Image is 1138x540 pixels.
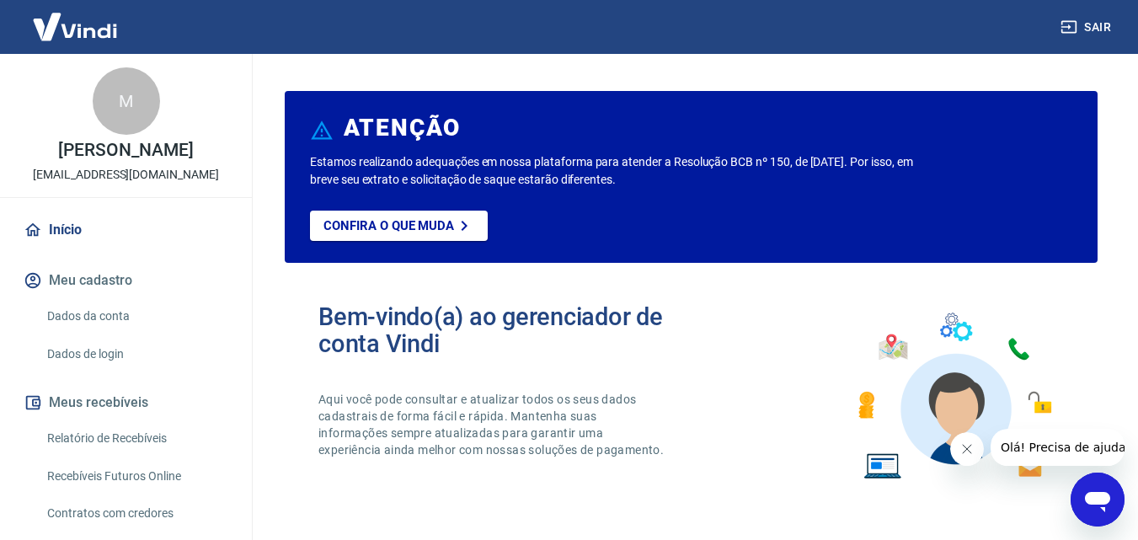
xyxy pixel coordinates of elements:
p: [PERSON_NAME] [58,142,193,159]
h2: Bem-vindo(a) ao gerenciador de conta Vindi [318,303,692,357]
a: Relatório de Recebíveis [40,421,232,456]
iframe: Botão para abrir a janela de mensagens [1071,473,1125,527]
iframe: Mensagem da empresa [991,429,1125,466]
span: Olá! Precisa de ajuda? [10,12,142,25]
a: Início [20,211,232,249]
a: Recebíveis Futuros Online [40,459,232,494]
button: Meus recebíveis [20,384,232,421]
p: [EMAIL_ADDRESS][DOMAIN_NAME] [33,166,219,184]
a: Dados da conta [40,299,232,334]
a: Contratos com credores [40,496,232,531]
div: M [93,67,160,135]
h6: ATENÇÃO [344,120,461,136]
img: Imagem de um avatar masculino com diversos icones exemplificando as funcionalidades do gerenciado... [843,303,1064,489]
p: Aqui você pode consultar e atualizar todos os seus dados cadastrais de forma fácil e rápida. Mant... [318,391,667,458]
a: Confira o que muda [310,211,488,241]
p: Estamos realizando adequações em nossa plataforma para atender a Resolução BCB nº 150, de [DATE].... [310,153,920,189]
img: Vindi [20,1,130,52]
button: Sair [1057,12,1118,43]
button: Meu cadastro [20,262,232,299]
a: Dados de login [40,337,232,372]
p: Confira o que muda [323,218,454,233]
iframe: Fechar mensagem [950,432,984,466]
